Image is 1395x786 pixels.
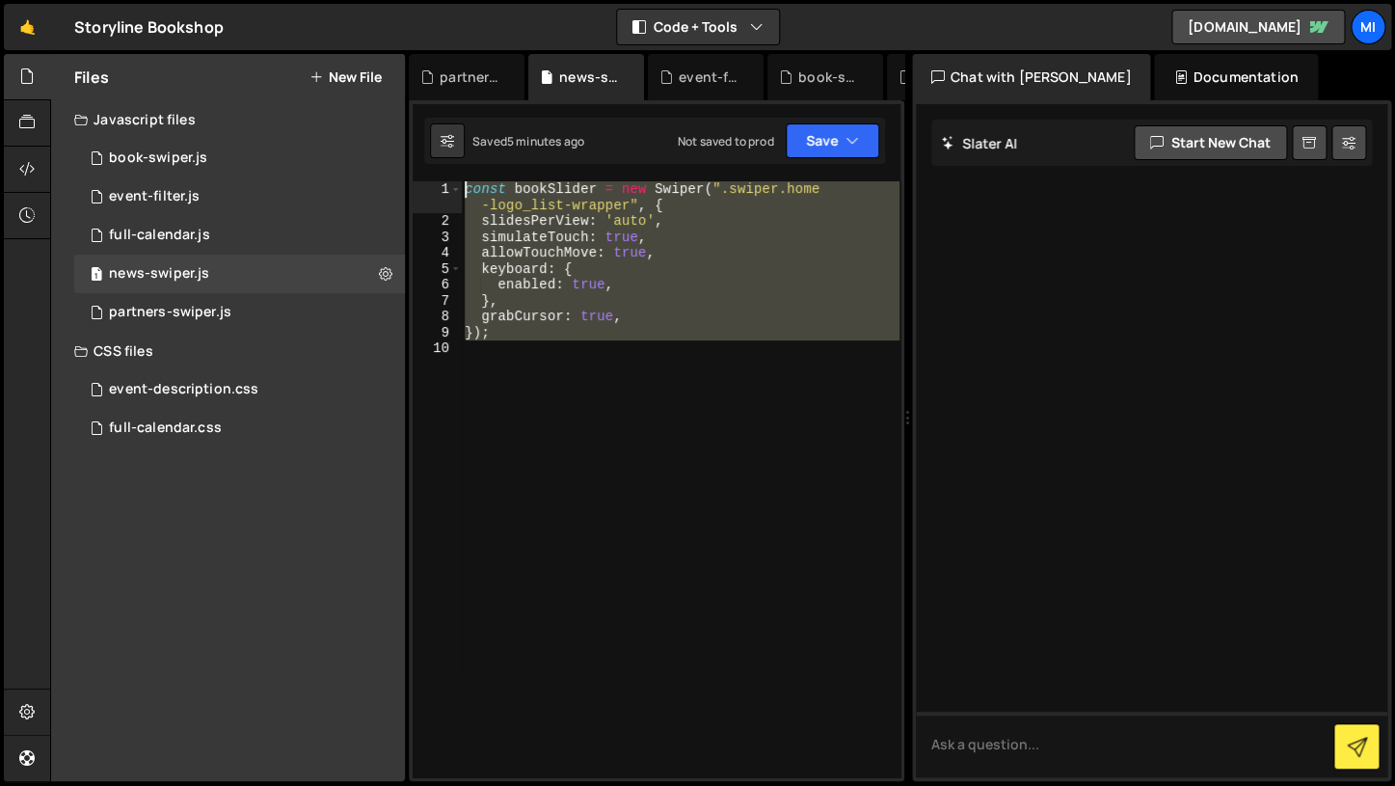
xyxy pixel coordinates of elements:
[309,69,382,85] button: New File
[786,123,879,158] button: Save
[678,133,774,149] div: Not saved to prod
[912,54,1151,100] div: Chat with [PERSON_NAME]
[413,340,462,357] div: 10
[413,277,462,293] div: 6
[617,10,779,44] button: Code + Tools
[109,149,207,167] div: book-swiper.js
[74,370,405,409] div: 4977/10619.css
[74,293,405,332] div: 4977/38899.js
[1351,10,1385,44] a: Mi
[413,181,462,213] div: 1
[109,381,258,398] div: event-description.css
[109,420,222,437] div: full-calendar.css
[74,255,405,293] div: 4977/45208.js
[413,245,462,261] div: 4
[1171,10,1345,44] a: [DOMAIN_NAME]
[74,409,405,447] div: 4977/10545.css
[472,133,584,149] div: Saved
[413,230,462,246] div: 3
[109,265,209,283] div: news-swiper.js
[74,67,109,88] h2: Files
[507,133,584,149] div: 5 minutes ago
[74,139,405,177] div: 4977/9075.js
[440,68,501,87] div: partners-swiper.js
[413,293,462,310] div: 7
[109,227,210,244] div: full-calendar.js
[91,268,102,284] span: 1
[413,213,462,230] div: 2
[798,68,860,87] div: book-swiper.js
[109,188,200,205] div: event-filter.js
[413,261,462,278] div: 5
[74,177,405,216] div: 4977/11174.js
[74,216,405,255] div: 4977/10538.js
[109,304,231,321] div: partners-swiper.js
[1154,54,1317,100] div: Documentation
[74,15,224,39] div: Storyline Bookshop
[51,332,405,370] div: CSS files
[1134,125,1287,160] button: Start new chat
[679,68,740,87] div: event-filter.js
[413,309,462,325] div: 8
[4,4,51,50] a: 🤙
[413,325,462,341] div: 9
[941,134,1018,152] h2: Slater AI
[51,100,405,139] div: Javascript files
[559,68,621,87] div: news-swiper.js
